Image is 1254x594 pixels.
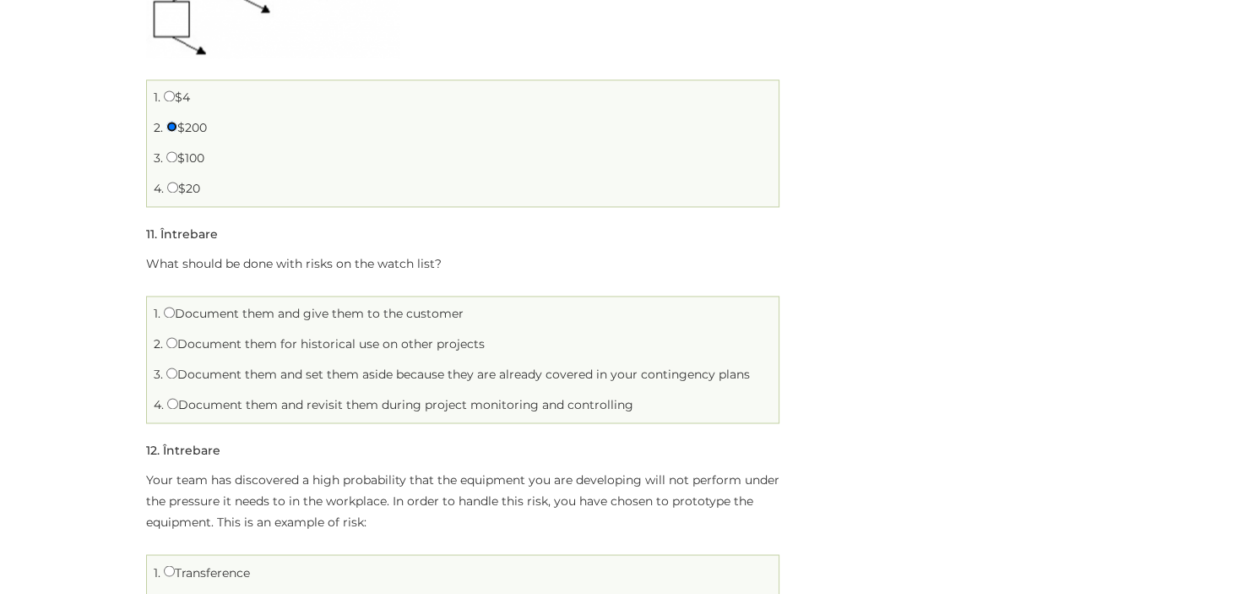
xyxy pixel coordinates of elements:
[167,397,633,412] label: Document them and revisit them during project monitoring and controlling
[164,306,464,321] label: Document them and give them to the customer
[166,368,177,379] input: Document them and set them aside because they are already covered in your contingency plans
[164,307,175,318] input: Document them and give them to the customer
[166,336,485,351] label: Document them for historical use on other projects
[166,337,177,348] input: Document them for historical use on other projects
[146,226,155,242] span: 11
[146,228,218,241] h5: . Întrebare
[167,182,178,193] input: $20
[146,253,779,275] p: What should be done with risks on the watch list?
[154,150,163,166] span: 3.
[166,367,750,382] label: Document them and set them aside because they are already covered in your contingency plans
[164,90,175,101] input: $4
[166,150,204,166] label: $100
[167,181,200,196] label: $20
[166,151,177,162] input: $100
[166,120,207,135] label: $200
[154,564,160,580] span: 1.
[164,565,175,576] input: Transference
[154,181,164,196] span: 4.
[154,397,164,412] span: 4.
[154,120,163,135] span: 2.
[146,444,220,457] h5: . Întrebare
[154,336,163,351] span: 2.
[154,90,160,105] span: 1.
[154,367,163,382] span: 3.
[146,443,157,458] span: 12
[146,470,779,533] p: Your team has discovered a high probability that the equipment you are developing will not perfor...
[154,306,160,321] span: 1.
[166,121,177,132] input: $200
[164,564,250,580] label: Transference
[164,90,190,105] label: $4
[167,398,178,409] input: Document them and revisit them during project monitoring and controlling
